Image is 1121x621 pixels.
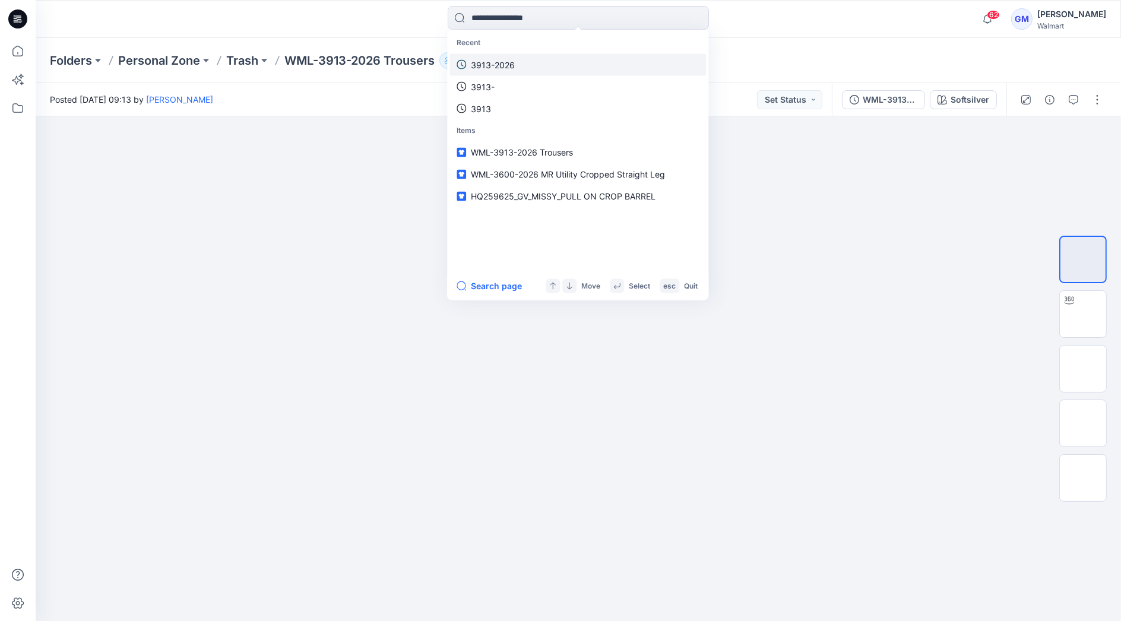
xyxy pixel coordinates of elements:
a: Personal Zone [118,52,200,69]
a: HQ259625_GV_MISSY_PULL ON CROP BARREL [449,185,706,207]
a: 3913 [449,97,706,119]
p: Quit [684,280,698,292]
span: 62 [987,10,1000,20]
button: Details [1040,90,1059,109]
div: Walmart [1037,21,1106,30]
p: esc [663,280,676,292]
span: Posted [DATE] 09:13 by [50,93,213,106]
span: WML-3913-2026 Trousers [471,147,573,157]
p: 3913- [471,80,495,93]
a: Trash [226,52,258,69]
button: Softsilver [930,90,997,109]
p: Move [581,280,600,292]
p: 3913 [471,102,491,115]
div: GM [1011,8,1033,30]
a: [PERSON_NAME] [146,94,213,104]
a: WML-3913-2026 Trousers [449,141,706,163]
a: Folders [50,52,92,69]
p: WML-3913-2026 Trousers [284,52,435,69]
button: Search page [457,279,522,293]
div: [PERSON_NAME] [1037,7,1106,21]
p: Items [449,119,706,141]
span: WML-3600-2026 MR Utility Cropped Straight Leg [471,169,665,179]
button: WML-3913-2026 Trousers_Softsilver [842,90,925,109]
div: Softsilver [951,93,989,106]
a: 3913-2026 [449,53,706,75]
p: Select [629,280,650,292]
a: WML-3600-2026 MR Utility Cropped Straight Leg [449,163,706,185]
a: 3913- [449,75,706,97]
div: WML-3913-2026 Trousers_Softsilver [863,93,917,106]
button: 1 [439,52,472,69]
span: HQ259625_GV_MISSY_PULL ON CROP BARREL [471,191,655,201]
p: Recent [449,32,706,54]
p: 3913-2026 [471,58,515,71]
